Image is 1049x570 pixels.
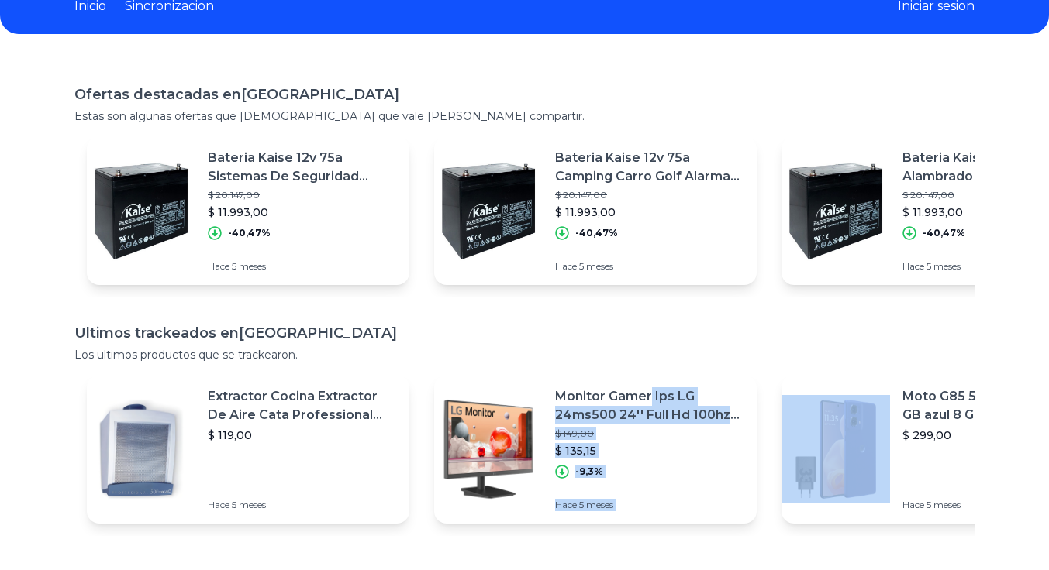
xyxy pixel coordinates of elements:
[555,443,744,458] p: $ 135,15
[208,149,397,186] p: Bateria Kaise 12v 75a Sistemas De Seguridad Hogar Y+ [PERSON_NAME]
[555,499,744,511] p: Hace 5 meses
[782,156,890,265] img: Featured image
[208,189,397,201] p: $ 20.147,00
[208,387,397,424] p: Extractor Cocina Extractor De Aire Cata Professional 500 Color Blanco
[434,156,543,265] img: Featured image
[555,387,744,424] p: Monitor Gamer Ips LG 24ms500 24'' Full Hd 100hz Action Sync
[208,260,397,273] p: Hace 5 meses
[923,227,965,239] p: -40,47%
[208,428,397,443] p: $ 119,00
[87,395,195,503] img: Featured image
[575,465,603,478] p: -9,3%
[74,347,975,362] p: Los ultimos productos que se trackearon.
[74,108,975,124] p: Estas son algunas ofertas que [DEMOGRAPHIC_DATA] que vale [PERSON_NAME] compartir.
[87,136,409,285] a: Featured imageBateria Kaise 12v 75a Sistemas De Seguridad Hogar Y+ [PERSON_NAME]$ 20.147,00$ 11.9...
[208,204,397,220] p: $ 11.993,00
[434,395,543,503] img: Featured image
[208,499,397,511] p: Hace 5 meses
[555,204,744,220] p: $ 11.993,00
[434,375,757,524] a: Featured imageMonitor Gamer Ips LG 24ms500 24'' Full Hd 100hz Action Sync$ 149,00$ 135,15-9,3%Hac...
[87,156,195,265] img: Featured image
[555,428,744,440] p: $ 149,00
[555,149,744,186] p: Bateria Kaise 12v 75a Camping Carro Golf Alarma Led Y+ [PERSON_NAME]
[782,395,890,503] img: Featured image
[555,260,744,273] p: Hace 5 meses
[87,375,409,524] a: Featured imageExtractor Cocina Extractor De Aire Cata Professional 500 Color Blanco$ 119,00Hace 5...
[74,84,975,105] h1: Ofertas destacadas en [GEOGRAPHIC_DATA]
[434,136,757,285] a: Featured imageBateria Kaise 12v 75a Camping Carro Golf Alarma Led Y+ [PERSON_NAME]$ 20.147,00$ 11...
[228,227,271,239] p: -40,47%
[575,227,618,239] p: -40,47%
[74,322,975,344] h1: Ultimos trackeados en [GEOGRAPHIC_DATA]
[555,189,744,201] p: $ 20.147,00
